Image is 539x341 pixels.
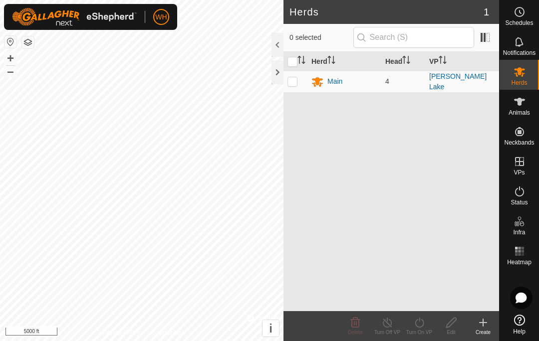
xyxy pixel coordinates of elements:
[385,77,389,85] span: 4
[429,72,487,91] a: [PERSON_NAME] Lake
[439,57,447,65] p-sorticon: Activate to sort
[503,50,536,56] span: Notifications
[353,27,474,48] input: Search (S)
[513,229,525,235] span: Infra
[12,8,137,26] img: Gallagher Logo
[509,110,530,116] span: Animals
[514,170,525,175] span: VPs
[4,65,16,77] button: –
[371,329,403,336] div: Turn Off VP
[425,52,499,71] th: VP
[102,328,140,337] a: Privacy Policy
[297,57,305,65] p-sorticon: Activate to sort
[263,320,279,337] button: i
[511,199,528,205] span: Status
[507,259,532,265] span: Heatmap
[22,36,34,48] button: Map Layers
[513,329,526,335] span: Help
[152,328,181,337] a: Contact Us
[505,20,533,26] span: Schedules
[327,57,335,65] p-sorticon: Activate to sort
[155,12,167,22] span: WH
[402,57,410,65] p-sorticon: Activate to sort
[435,329,467,336] div: Edit
[4,52,16,64] button: +
[289,6,484,18] h2: Herds
[327,76,342,87] div: Main
[403,329,435,336] div: Turn On VP
[484,4,489,19] span: 1
[511,80,527,86] span: Herds
[500,311,539,339] a: Help
[289,32,353,43] span: 0 selected
[504,140,534,146] span: Neckbands
[467,329,499,336] div: Create
[4,36,16,48] button: Reset Map
[307,52,381,71] th: Herd
[269,322,272,335] span: i
[348,330,363,335] span: Delete
[381,52,425,71] th: Head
